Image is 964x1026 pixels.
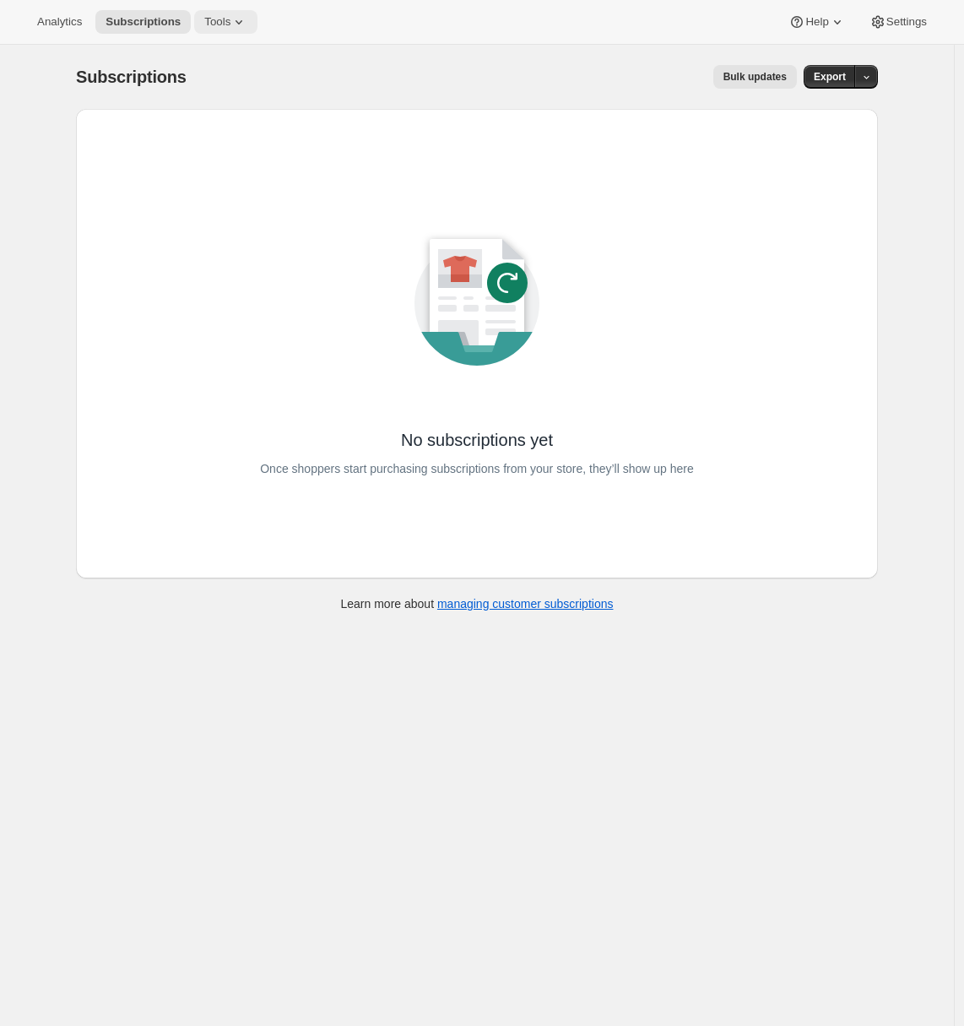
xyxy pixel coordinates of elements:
span: Subscriptions [106,15,181,29]
span: Settings [886,15,927,29]
button: Analytics [27,10,92,34]
p: No subscriptions yet [401,428,553,452]
p: Once shoppers start purchasing subscriptions from your store, they’ll show up here [260,457,694,480]
button: Bulk updates [713,65,797,89]
button: Subscriptions [95,10,191,34]
span: Export [814,70,846,84]
a: managing customer subscriptions [437,597,614,611]
button: Tools [194,10,257,34]
p: Learn more about [341,595,614,612]
span: Bulk updates [723,70,787,84]
button: Help [778,10,855,34]
span: Subscriptions [76,68,187,86]
span: Help [805,15,828,29]
span: Analytics [37,15,82,29]
button: Settings [859,10,937,34]
button: Export [804,65,856,89]
span: Tools [204,15,230,29]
